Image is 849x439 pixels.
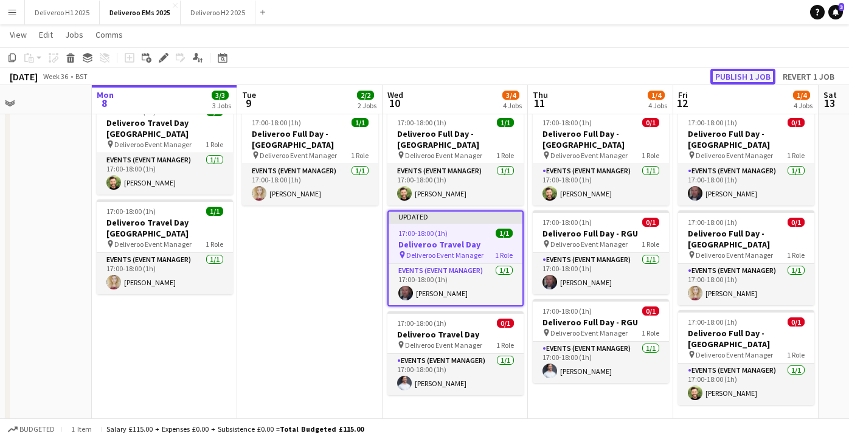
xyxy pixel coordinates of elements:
[352,118,369,127] span: 1/1
[91,27,128,43] a: Comms
[787,251,805,260] span: 1 Role
[387,128,524,150] h3: Deliveroo Full Day - [GEOGRAPHIC_DATA]
[212,101,231,110] div: 3 Jobs
[788,218,805,227] span: 0/1
[533,89,548,100] span: Thu
[550,328,628,337] span: Deliveroo Event Manager
[678,164,814,206] app-card-role: Events (Event Manager)1/117:00-18:00 (1h)[PERSON_NAME]
[25,1,100,24] button: Deliveroo H1 2025
[678,210,814,305] app-job-card: 17:00-18:00 (1h)0/1Deliveroo Full Day - [GEOGRAPHIC_DATA] Deliveroo Event Manager1 RoleEvents (Ev...
[97,253,233,294] app-card-role: Events (Event Manager)1/117:00-18:00 (1h)[PERSON_NAME]
[97,89,114,100] span: Mon
[648,101,667,110] div: 4 Jobs
[787,350,805,359] span: 1 Role
[357,91,374,100] span: 2/2
[533,128,669,150] h3: Deliveroo Full Day - [GEOGRAPHIC_DATA]
[497,118,514,127] span: 1/1
[531,96,548,110] span: 11
[678,228,814,250] h3: Deliveroo Full Day - [GEOGRAPHIC_DATA]
[100,1,181,24] button: Deliveroo EMs 2025
[95,29,123,40] span: Comms
[696,350,773,359] span: Deliveroo Event Manager
[387,111,524,206] app-job-card: 17:00-18:00 (1h)1/1Deliveroo Full Day - [GEOGRAPHIC_DATA] Deliveroo Event Manager1 RoleEvents (Ev...
[97,153,233,195] app-card-role: Events (Event Manager)1/117:00-18:00 (1h)[PERSON_NAME]
[794,101,813,110] div: 4 Jobs
[678,89,688,100] span: Fri
[502,91,519,100] span: 3/4
[533,210,669,294] div: 17:00-18:00 (1h)0/1Deliveroo Full Day - RGU Deliveroo Event Manager1 RoleEvents (Event Manager)1/...
[678,264,814,305] app-card-role: Events (Event Manager)1/117:00-18:00 (1h)[PERSON_NAME]
[788,118,805,127] span: 0/1
[387,311,524,395] div: 17:00-18:00 (1h)0/1Deliveroo Travel Day Deliveroo Event Manager1 RoleEvents (Event Manager)1/117:...
[65,29,83,40] span: Jobs
[60,27,88,43] a: Jobs
[550,240,628,249] span: Deliveroo Event Manager
[788,317,805,327] span: 0/1
[242,128,378,150] h3: Deliveroo Full Day - [GEOGRAPHIC_DATA]
[97,217,233,239] h3: Deliveroo Travel Day [GEOGRAPHIC_DATA]
[95,96,114,110] span: 8
[696,151,773,160] span: Deliveroo Event Manager
[206,140,223,149] span: 1 Role
[688,317,737,327] span: 17:00-18:00 (1h)
[106,424,364,434] div: Salary £115.00 + Expenses £0.00 + Subsistence £0.00 =
[181,1,255,24] button: Deliveroo H2 2025
[648,91,665,100] span: 1/4
[828,5,843,19] a: 3
[533,299,669,383] app-job-card: 17:00-18:00 (1h)0/1Deliveroo Full Day - RGU Deliveroo Event Manager1 RoleEvents (Event Manager)1/...
[389,212,522,221] div: Updated
[496,151,514,160] span: 1 Role
[397,319,446,328] span: 17:00-18:00 (1h)
[206,207,223,216] span: 1/1
[6,423,57,436] button: Budgeted
[97,117,233,139] h3: Deliveroo Travel Day [GEOGRAPHIC_DATA]
[642,118,659,127] span: 0/1
[19,425,55,434] span: Budgeted
[252,118,301,127] span: 17:00-18:00 (1h)
[389,239,522,250] h3: Deliveroo Travel Day
[688,118,737,127] span: 17:00-18:00 (1h)
[40,72,71,81] span: Week 36
[387,354,524,395] app-card-role: Events (Event Manager)1/117:00-18:00 (1h)[PERSON_NAME]
[240,96,256,110] span: 9
[688,218,737,227] span: 17:00-18:00 (1h)
[242,89,256,100] span: Tue
[386,96,403,110] span: 10
[389,264,522,305] app-card-role: Events (Event Manager)1/117:00-18:00 (1h)[PERSON_NAME]
[242,111,378,206] app-job-card: 17:00-18:00 (1h)1/1Deliveroo Full Day - [GEOGRAPHIC_DATA] Deliveroo Event Manager1 RoleEvents (Ev...
[97,199,233,294] div: 17:00-18:00 (1h)1/1Deliveroo Travel Day [GEOGRAPHIC_DATA] Deliveroo Event Manager1 RoleEvents (Ev...
[642,328,659,337] span: 1 Role
[358,101,376,110] div: 2 Jobs
[678,111,814,206] app-job-card: 17:00-18:00 (1h)0/1Deliveroo Full Day - [GEOGRAPHIC_DATA] Deliveroo Event Manager1 RoleEvents (Ev...
[642,218,659,227] span: 0/1
[5,27,32,43] a: View
[206,240,223,249] span: 1 Role
[97,100,233,195] app-job-card: 17:00-18:00 (1h)1/1Deliveroo Travel Day [GEOGRAPHIC_DATA] Deliveroo Event Manager1 RoleEvents (Ev...
[678,364,814,405] app-card-role: Events (Event Manager)1/117:00-18:00 (1h)[PERSON_NAME]
[642,306,659,316] span: 0/1
[678,310,814,405] div: 17:00-18:00 (1h)0/1Deliveroo Full Day - [GEOGRAPHIC_DATA] Deliveroo Event Manager1 RoleEvents (Ev...
[642,240,659,249] span: 1 Role
[542,218,592,227] span: 17:00-18:00 (1h)
[533,253,669,294] app-card-role: Events (Event Manager)1/117:00-18:00 (1h)[PERSON_NAME]
[398,229,448,238] span: 17:00-18:00 (1h)
[114,140,192,149] span: Deliveroo Event Manager
[533,111,669,206] app-job-card: 17:00-18:00 (1h)0/1Deliveroo Full Day - [GEOGRAPHIC_DATA] Deliveroo Event Manager1 RoleEvents (Ev...
[542,306,592,316] span: 17:00-18:00 (1h)
[10,71,38,83] div: [DATE]
[387,89,403,100] span: Wed
[39,29,53,40] span: Edit
[242,164,378,206] app-card-role: Events (Event Manager)1/117:00-18:00 (1h)[PERSON_NAME]
[822,96,837,110] span: 13
[496,340,514,350] span: 1 Role
[351,151,369,160] span: 1 Role
[67,424,96,434] span: 1 item
[823,89,837,100] span: Sat
[387,210,524,306] app-job-card: Updated17:00-18:00 (1h)1/1Deliveroo Travel Day Deliveroo Event Manager1 RoleEvents (Event Manager...
[114,240,192,249] span: Deliveroo Event Manager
